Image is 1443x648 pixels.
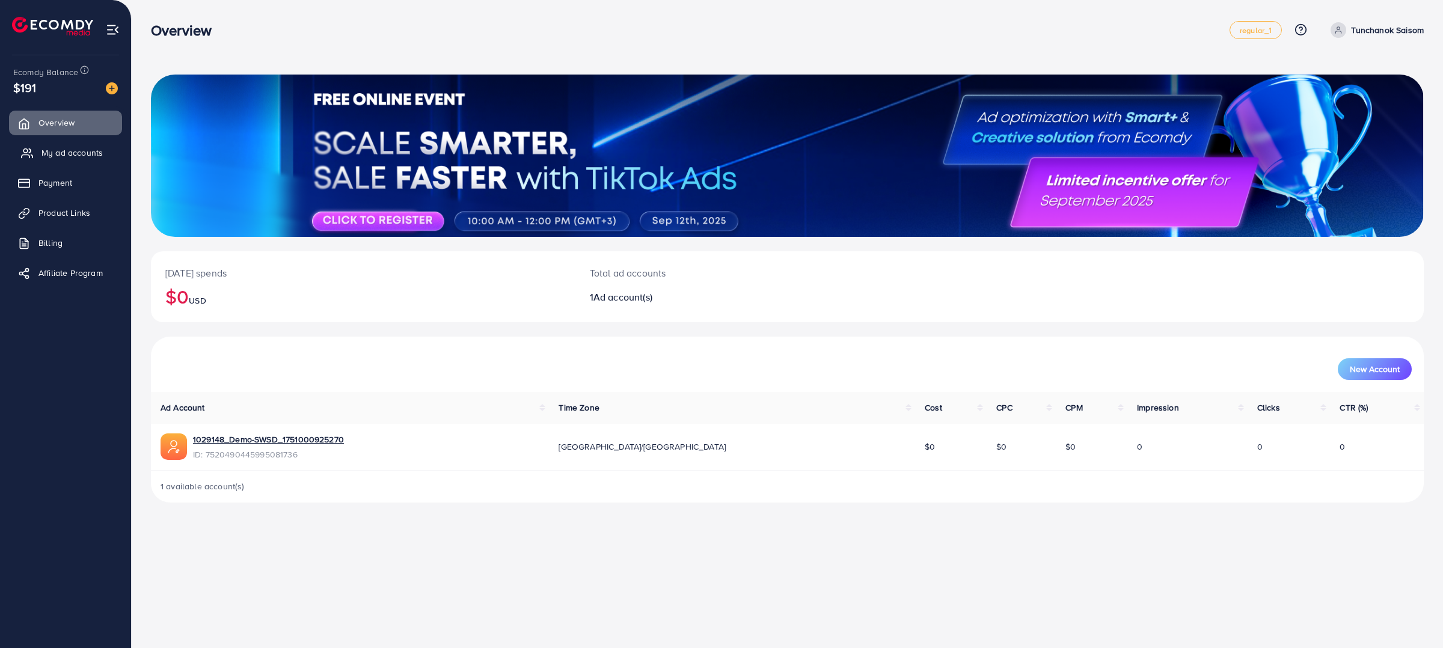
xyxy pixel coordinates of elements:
[996,402,1012,414] span: CPC
[1240,26,1272,34] span: regular_1
[38,237,63,249] span: Billing
[193,448,344,460] span: ID: 7520490445995081736
[925,441,935,453] span: $0
[1338,358,1412,380] button: New Account
[13,66,78,78] span: Ecomdy Balance
[12,17,93,35] img: logo
[1340,441,1345,453] span: 0
[1257,402,1280,414] span: Clicks
[106,82,118,94] img: image
[165,285,561,308] h2: $0
[1065,441,1076,453] span: $0
[1065,402,1082,414] span: CPM
[9,171,122,195] a: Payment
[559,402,599,414] span: Time Zone
[1137,441,1142,453] span: 0
[1137,402,1179,414] span: Impression
[1350,365,1400,373] span: New Account
[9,111,122,135] a: Overview
[9,201,122,225] a: Product Links
[996,441,1006,453] span: $0
[151,22,221,39] h3: Overview
[189,295,206,307] span: USD
[9,261,122,285] a: Affiliate Program
[593,290,652,304] span: Ad account(s)
[165,266,561,280] p: [DATE] spends
[106,23,120,37] img: menu
[161,402,205,414] span: Ad Account
[38,267,103,279] span: Affiliate Program
[925,402,942,414] span: Cost
[1257,441,1263,453] span: 0
[38,117,75,129] span: Overview
[1340,402,1368,414] span: CTR (%)
[161,480,245,492] span: 1 available account(s)
[41,147,103,159] span: My ad accounts
[38,207,90,219] span: Product Links
[1392,594,1434,639] iframe: Chat
[1351,23,1424,37] p: Tunchanok Saisom
[9,231,122,255] a: Billing
[559,441,726,453] span: [GEOGRAPHIC_DATA]/[GEOGRAPHIC_DATA]
[193,433,344,445] a: 1029148_Demo-SWSD_1751000925270
[13,79,37,96] span: $191
[9,141,122,165] a: My ad accounts
[590,292,879,303] h2: 1
[38,177,72,189] span: Payment
[590,266,879,280] p: Total ad accounts
[1230,21,1282,39] a: regular_1
[161,433,187,460] img: ic-ads-acc.e4c84228.svg
[1326,22,1424,38] a: Tunchanok Saisom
